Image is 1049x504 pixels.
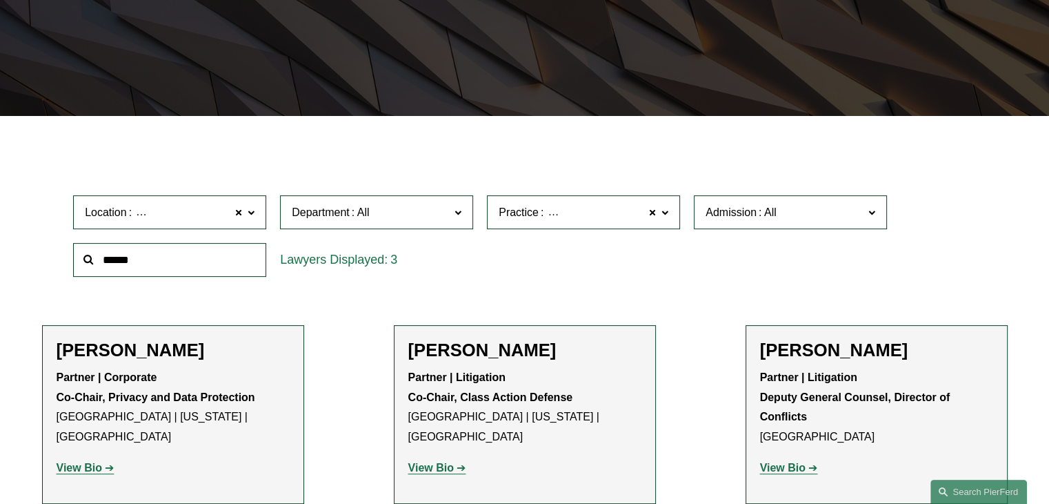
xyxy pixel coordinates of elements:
h2: [PERSON_NAME] [760,340,993,361]
strong: Partner | Litigation Deputy General Counsel, Director of Conflicts [760,371,953,423]
span: Location [85,206,127,218]
span: Practice [499,206,539,218]
h2: [PERSON_NAME] [408,340,641,361]
span: Intellectual Property Litigation [546,204,690,222]
a: Search this site [930,480,1027,504]
a: View Bio [408,462,466,474]
p: [GEOGRAPHIC_DATA] [760,368,993,447]
span: 3 [390,253,397,266]
h2: [PERSON_NAME] [57,340,290,361]
strong: View Bio [57,462,102,474]
strong: Partner | Corporate Co-Chair, Privacy and Data Protection [57,371,255,403]
a: View Bio [760,462,818,474]
a: View Bio [57,462,114,474]
span: Department [292,206,350,218]
strong: View Bio [760,462,806,474]
p: [GEOGRAPHIC_DATA] | [US_STATE] | [GEOGRAPHIC_DATA] [408,368,641,447]
span: [GEOGRAPHIC_DATA] [134,204,249,222]
strong: View Bio [408,462,454,474]
p: [GEOGRAPHIC_DATA] | [US_STATE] | [GEOGRAPHIC_DATA] [57,368,290,447]
span: Admission [706,206,757,218]
strong: Partner | Litigation Co-Chair, Class Action Defense [408,371,573,403]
